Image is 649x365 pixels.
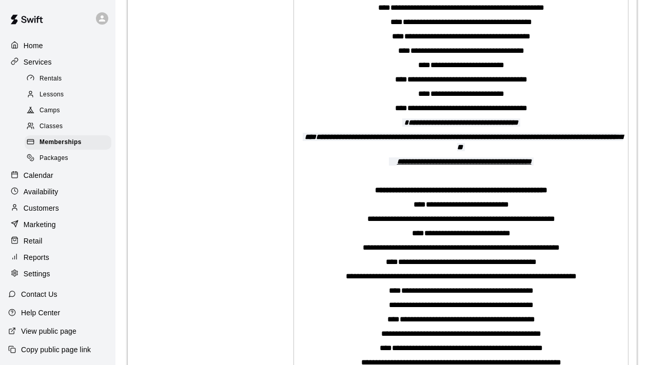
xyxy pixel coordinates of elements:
[24,203,59,213] p: Customers
[25,88,111,102] div: Lessons
[24,252,49,262] p: Reports
[40,106,60,116] span: Camps
[25,151,111,166] div: Packages
[24,40,43,51] p: Home
[24,57,52,67] p: Services
[24,219,56,230] p: Marketing
[25,103,115,119] a: Camps
[8,266,107,281] a: Settings
[40,74,62,84] span: Rentals
[25,135,115,151] a: Memberships
[8,54,107,70] a: Services
[24,236,43,246] p: Retail
[25,71,115,87] a: Rentals
[24,170,53,180] p: Calendar
[8,200,107,216] a: Customers
[24,187,58,197] p: Availability
[25,72,111,86] div: Rentals
[8,233,107,249] a: Retail
[25,151,115,167] a: Packages
[21,289,57,299] p: Contact Us
[25,104,111,118] div: Camps
[8,184,107,199] a: Availability
[8,168,107,183] a: Calendar
[25,119,115,135] a: Classes
[21,308,60,318] p: Help Center
[40,121,63,132] span: Classes
[25,135,111,150] div: Memberships
[8,38,107,53] a: Home
[24,269,50,279] p: Settings
[21,344,91,355] p: Copy public page link
[40,153,68,164] span: Packages
[25,119,111,134] div: Classes
[40,90,64,100] span: Lessons
[8,217,107,232] a: Marketing
[25,87,115,103] a: Lessons
[8,250,107,265] a: Reports
[21,326,76,336] p: View public page
[40,137,82,148] span: Memberships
